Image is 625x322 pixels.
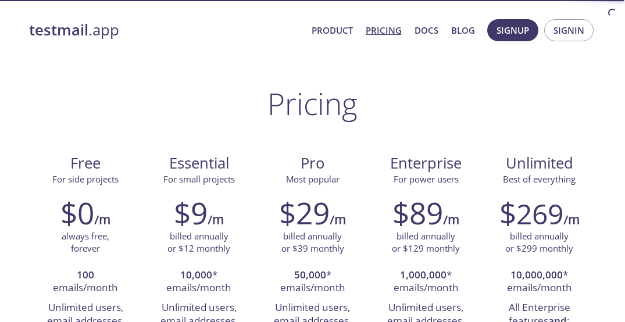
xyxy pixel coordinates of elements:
h6: /m [443,210,459,230]
a: Docs [415,23,438,38]
li: * emails/month [491,266,587,299]
strong: testmail [29,20,88,40]
h2: $0 [60,195,94,230]
a: Product [312,23,353,38]
span: Most popular [286,173,340,185]
p: billed annually or $12 monthly [167,230,230,255]
h2: $89 [392,195,443,230]
p: billed annually or $129 monthly [392,230,460,255]
span: Unlimited [506,153,573,173]
p: always free, forever [62,230,109,255]
button: Signin [544,19,594,41]
span: For small projects [163,173,235,185]
a: Pricing [366,23,402,38]
span: Enterprise [378,153,473,173]
strong: 10,000,000 [510,268,563,281]
h6: /m [94,210,110,230]
li: * emails/month [151,266,247,299]
span: 269 [516,195,563,232]
h6: /m [563,210,580,230]
span: Signup [497,23,529,38]
a: testmail.app [29,20,302,40]
button: Signup [487,19,538,41]
span: Essential [152,153,247,173]
h2: $29 [279,195,330,230]
span: Pro [265,153,360,173]
h2: $ [499,195,563,230]
strong: 1,000,000 [400,268,447,281]
li: emails/month [38,266,134,299]
h1: Pricing [267,86,358,121]
span: Best of everything [503,173,576,185]
h2: $9 [174,195,208,230]
p: billed annually or $39 monthly [281,230,344,255]
p: billed annually or $299 monthly [505,230,573,255]
a: Blog [451,23,475,38]
strong: 50,000 [294,268,326,281]
span: For side projects [52,173,119,185]
span: For power users [394,173,459,185]
h6: /m [208,210,224,230]
strong: 100 [77,268,94,281]
span: Signin [553,23,584,38]
li: * emails/month [378,266,474,299]
strong: 10,000 [180,268,212,281]
li: * emails/month [265,266,360,299]
h6: /m [330,210,346,230]
span: Free [38,153,133,173]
